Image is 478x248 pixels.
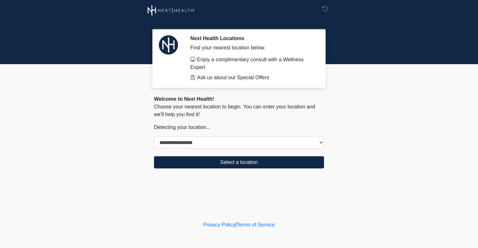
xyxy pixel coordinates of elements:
li: Enjoy a complimentary consult with a Wellness Expert [190,56,314,71]
a: Terms of Service [236,222,275,227]
img: Agent Avatar [159,35,178,55]
span: Detecting your location... [154,124,210,130]
li: Ask us about our Special Offers [190,74,314,81]
span: Choose your nearest location to begin. You can enter your location and we'll help you find it! [154,104,315,117]
div: Welcome to Next Health! [154,95,324,103]
img: Next Health Wellness Logo [148,5,195,16]
a: Privacy Policy [203,222,235,227]
a: | [235,222,236,227]
h2: Next Health Locations [190,35,314,41]
button: Select a location [154,156,324,168]
div: Find your nearest location below. [190,44,314,52]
